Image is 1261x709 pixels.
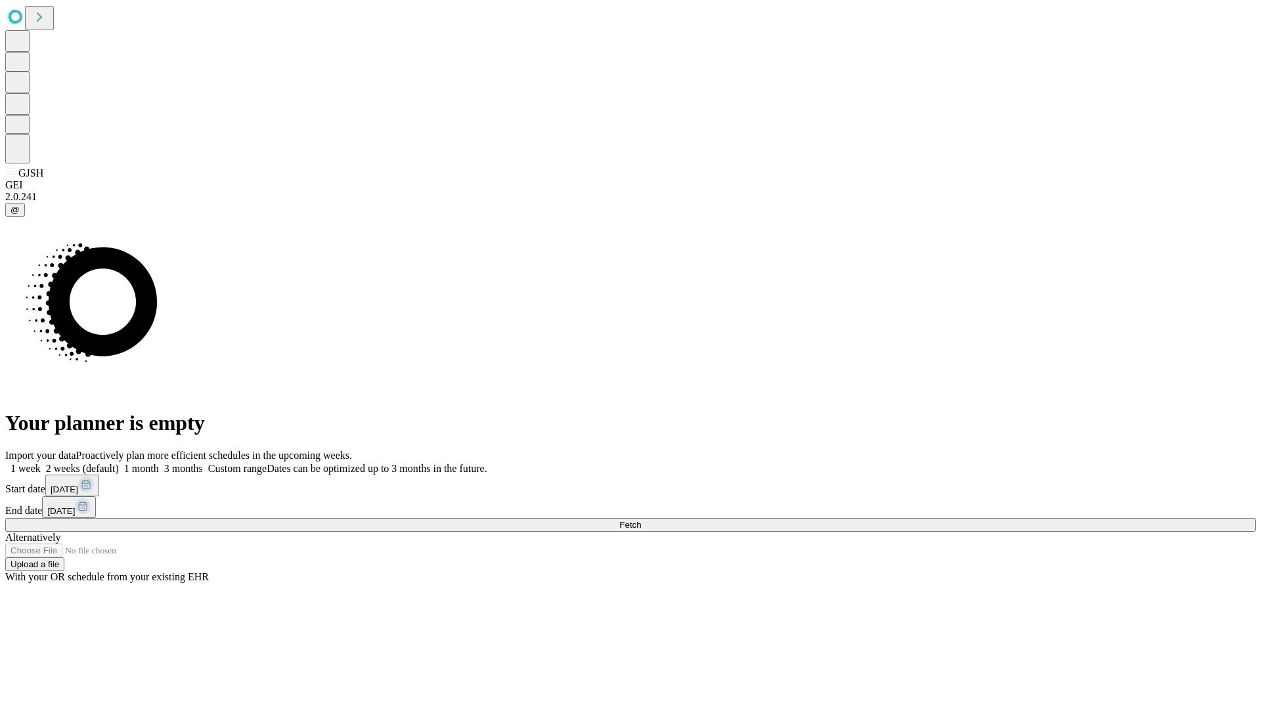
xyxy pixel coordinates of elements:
span: 2 weeks (default) [46,463,119,474]
div: End date [5,496,1256,518]
div: Start date [5,475,1256,496]
span: Dates can be optimized up to 3 months in the future. [267,463,487,474]
span: Import your data [5,450,76,461]
h1: Your planner is empty [5,411,1256,435]
button: Fetch [5,518,1256,532]
span: Custom range [208,463,267,474]
span: Alternatively [5,532,60,543]
span: @ [11,205,20,215]
span: 1 week [11,463,41,474]
span: 3 months [164,463,203,474]
span: [DATE] [47,506,75,516]
div: GEI [5,179,1256,191]
span: Proactively plan more efficient schedules in the upcoming weeks. [76,450,352,461]
div: 2.0.241 [5,191,1256,203]
button: Upload a file [5,557,64,571]
span: With your OR schedule from your existing EHR [5,571,209,582]
span: 1 month [124,463,159,474]
span: Fetch [619,520,641,530]
button: [DATE] [45,475,99,496]
button: [DATE] [42,496,96,518]
button: @ [5,203,25,217]
span: GJSH [18,167,43,179]
span: [DATE] [51,484,78,494]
